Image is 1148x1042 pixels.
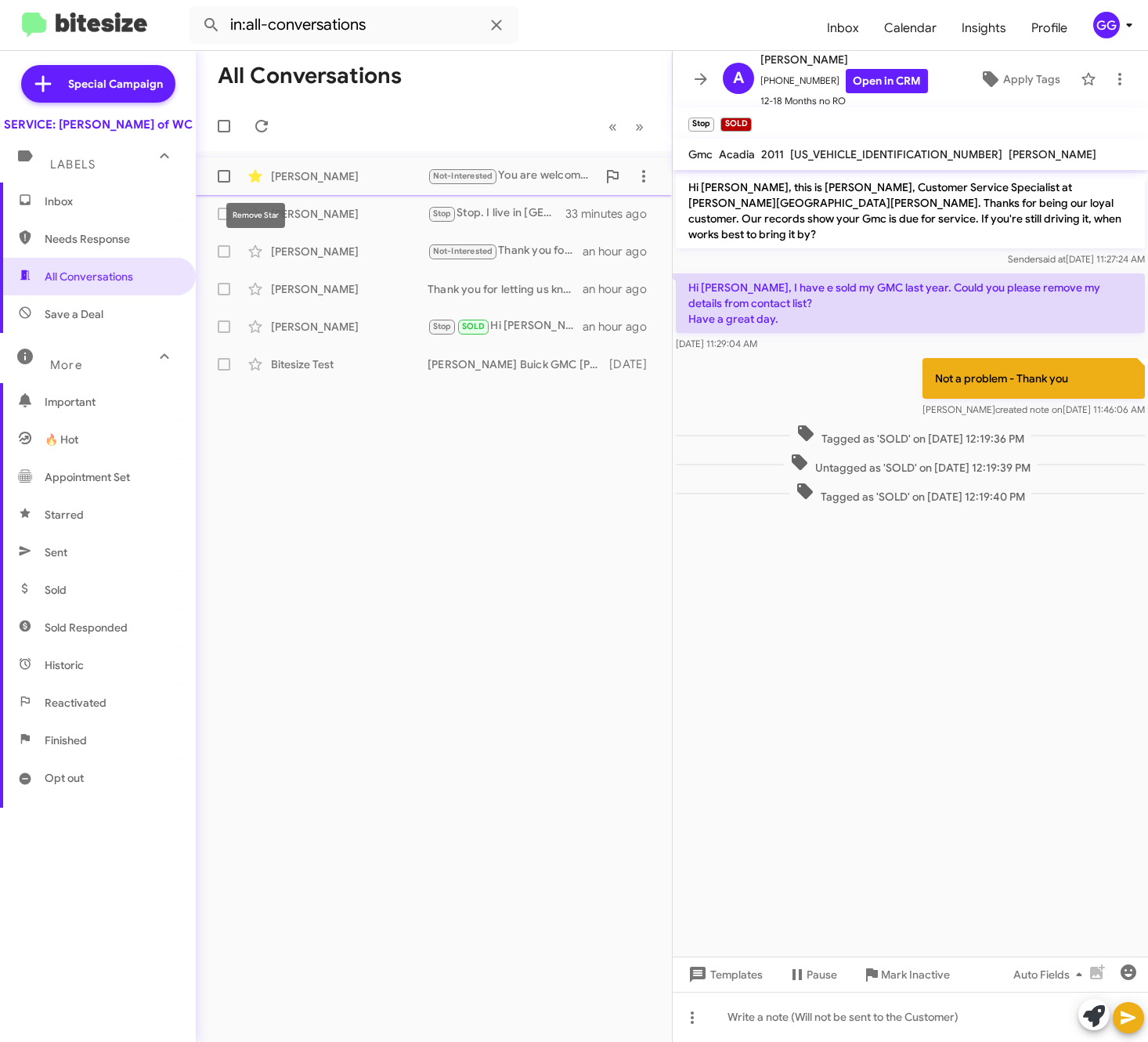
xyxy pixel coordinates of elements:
h1: All Conversations [218,63,402,89]
span: Starred [45,507,84,523]
span: Sender [DATE] 11:27:24 AM [1008,253,1145,265]
div: Thank you for letting us know! We will mark that in the system for future reference. Have a wonde... [428,242,583,260]
div: [PERSON_NAME] Buick GMC [PERSON_NAME][GEOGRAPHIC_DATA] [428,356,609,372]
button: Apply Tags [966,65,1073,93]
span: Tagged as 'SOLD' on [DATE] 12:19:40 PM [789,482,1031,505]
span: « [608,117,617,136]
span: Reactivated [45,695,106,711]
span: SOLD [462,321,486,331]
div: [PERSON_NAME] [271,206,428,222]
span: Important [45,394,178,410]
span: Auto Fields [1013,961,1088,989]
div: SERVICE: [PERSON_NAME] of WC [4,117,193,132]
span: Historic [45,657,84,673]
a: Open in CRM [846,69,928,93]
span: 🔥 Hot [45,432,78,447]
div: an hour ago [583,319,659,335]
span: Stop [433,321,452,331]
div: [DATE] [609,356,659,372]
div: [PERSON_NAME] [271,168,428,184]
span: 12-18 Months no RO [760,93,928,109]
div: [PERSON_NAME] [271,319,428,335]
a: Insights [949,5,1019,51]
span: 2011 [761,147,784,161]
span: All Conversations [45,269,133,284]
span: [PERSON_NAME] [760,50,928,69]
span: Inbox [45,194,178,209]
a: Special Campaign [21,65,175,103]
span: Special Campaign [68,76,163,92]
div: GG [1093,12,1120,38]
div: 33 minutes ago [565,206,659,222]
nav: Page navigation example [600,110,653,143]
div: an hour ago [583,244,659,259]
span: [US_VEHICLE_IDENTIFICATION_NUMBER] [790,147,1002,161]
span: said at [1038,253,1066,265]
button: Templates [673,961,775,989]
div: Stop. I live in [GEOGRAPHIC_DATA] [428,204,565,223]
button: Previous [599,110,626,143]
span: Opt out [45,770,84,786]
button: Next [626,110,653,143]
a: Inbox [814,5,872,51]
p: Hi [PERSON_NAME], this is [PERSON_NAME], Customer Service Specialist at [PERSON_NAME][GEOGRAPHIC_... [676,173,1145,248]
div: Bitesize Test [271,356,428,372]
p: Hi [PERSON_NAME], I have e sold my GMC last year. Could you please remove my details from contact... [676,273,1145,333]
small: SOLD [720,118,751,132]
span: Mark Inactive [881,961,950,989]
small: Stop [688,118,714,132]
span: Not-Interested [433,246,493,256]
span: created note on [995,403,1063,415]
span: Not-Interested [433,171,493,181]
span: Templates [685,961,763,989]
div: Thank you for letting us know! What is the current address so I can update our system for you? [428,281,583,297]
button: GG [1080,12,1131,38]
input: Search [190,6,518,44]
span: [PERSON_NAME] [1009,147,1096,161]
button: Pause [775,961,850,989]
div: Hi [PERSON_NAME], I have e sold my GMC last year. Could you please remove my details from contact... [428,317,583,335]
span: Sold [45,582,67,598]
span: [PHONE_NUMBER] [760,69,928,93]
span: » [635,117,644,136]
span: Sold Responded [45,620,128,635]
div: [PERSON_NAME] [271,244,428,259]
span: Apply Tags [1003,65,1060,93]
span: Gmc [688,147,713,161]
span: Tagged as 'SOLD' on [DATE] 12:19:36 PM [790,424,1031,447]
span: Acadia [719,147,755,161]
span: Needs Response [45,231,178,247]
a: Calendar [872,5,949,51]
button: Auto Fields [1001,961,1101,989]
span: Pause [807,961,837,989]
span: Save a Deal [45,306,103,322]
span: Finished [45,733,87,748]
span: Sent [45,545,67,560]
span: Stop [433,208,452,219]
span: Appointment Set [45,469,130,485]
span: Untagged as 'SOLD' on [DATE] 12:19:39 PM [784,453,1037,476]
span: Labels [50,157,96,172]
div: You are welcome. Please call us here at [GEOGRAPHIC_DATA] if you ever need to bring your vehicle ... [428,167,597,185]
div: an hour ago [583,281,659,297]
span: A [733,66,744,91]
div: [PERSON_NAME] [271,281,428,297]
div: Remove Star [226,203,285,228]
a: Profile [1019,5,1080,51]
span: More [50,358,82,372]
p: Not a problem - Thank you [922,358,1145,399]
button: Mark Inactive [850,961,962,989]
span: [DATE] 11:29:04 AM [676,338,757,349]
span: [PERSON_NAME] [DATE] 11:46:06 AM [922,403,1145,415]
